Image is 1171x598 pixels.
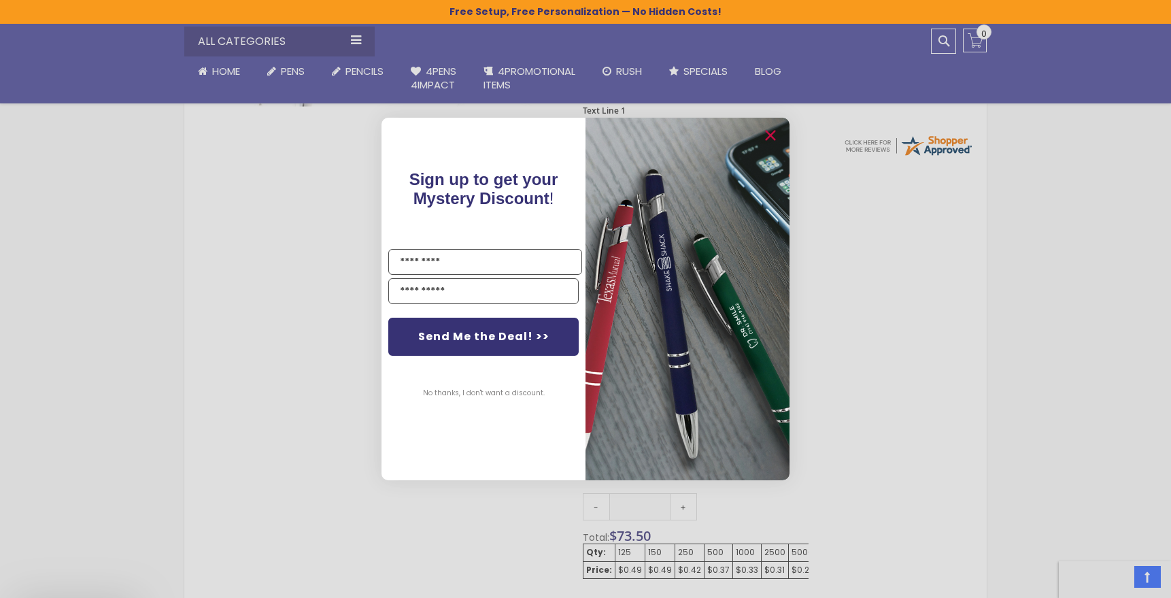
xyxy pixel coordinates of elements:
[760,124,781,146] button: Close dialog
[409,170,558,207] span: Sign up to get your Mystery Discount
[416,376,551,410] button: No thanks, I don't want a discount.
[388,318,579,356] button: Send Me the Deal! >>
[585,118,790,480] img: 081b18bf-2f98-4675-a917-09431eb06994.jpeg
[388,278,579,304] input: YOUR EMAIL
[409,170,558,207] span: !
[1059,561,1171,598] iframe: Google Customer Reviews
